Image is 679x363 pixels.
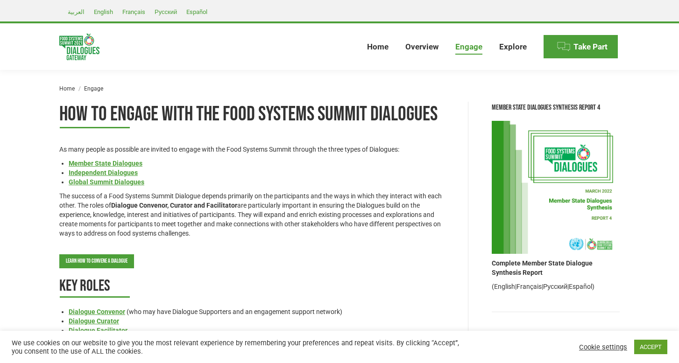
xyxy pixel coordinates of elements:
[59,145,445,154] p: As many people as possible are invited to engage with the Food Systems Summit through the three t...
[59,276,445,298] h2: Key roles
[579,343,627,351] a: Cookie settings
[63,6,89,17] a: العربية
[59,191,445,238] p: The success of a Food Systems Summit Dialogue depends primarily on the participants and the ways ...
[543,283,567,290] a: Русский
[182,6,212,17] a: Español
[150,6,182,17] a: Русский
[516,283,542,290] a: Français
[492,102,620,114] div: Member State Dialogues Synthesis Report 4
[405,42,439,52] span: Overview
[455,42,482,52] span: Engage
[94,8,113,15] span: English
[59,34,99,60] img: Food Systems Summit Dialogues
[634,340,667,354] a: ACCEPT
[68,8,85,15] span: العربية
[69,317,119,325] a: Dialogue Curator
[69,327,127,334] a: Dialogue Facilitator
[569,283,592,290] a: Español
[494,283,515,290] a: English
[492,282,620,291] p: ( | | | )
[69,160,142,167] a: Member State Dialogues
[155,8,177,15] span: Русский
[573,42,608,52] span: Take Part
[69,169,138,176] a: Independent Dialogues
[69,178,144,186] a: Global Summit Dialogues
[367,42,389,52] span: Home
[186,8,207,15] span: Español
[499,42,527,52] span: Explore
[59,145,445,238] div: Page 15
[59,254,134,268] a: Learn how to Convene a Dialogue
[118,6,150,17] a: Français
[59,85,75,92] a: Home
[12,339,471,356] div: We use cookies on our website to give you the most relevant experience by remembering your prefer...
[59,102,445,128] h1: HOW TO ENGAGE WITH THE FOOD SYSTEMS SUMMIT DIALOGUES
[122,8,145,15] span: Français
[89,6,118,17] a: English
[84,85,103,92] span: Engage
[69,308,125,315] a: Dialogue Convenor
[69,307,445,316] li: (who may have Dialogue Supporters and an engagement support network)
[111,202,237,209] strong: Dialogue Convenor, Curator and Facilitator
[557,40,571,54] img: Menu icon
[492,259,593,276] strong: Complete Member State Dialogue Synthesis Report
